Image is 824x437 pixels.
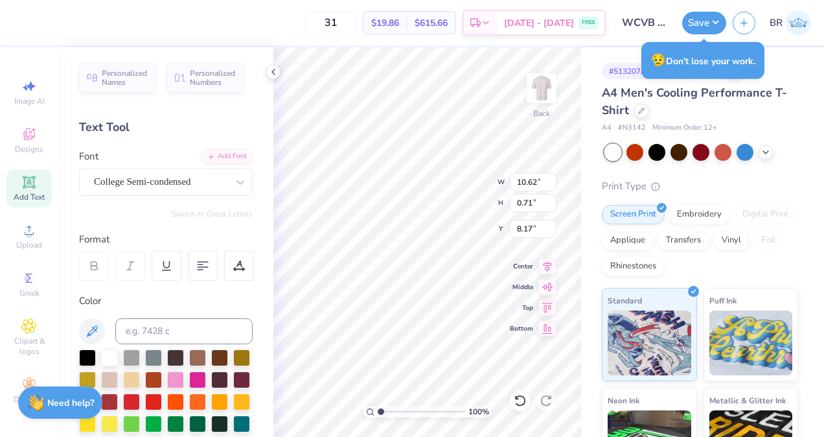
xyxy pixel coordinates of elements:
[102,69,148,87] span: Personalized Names
[669,205,730,224] div: Embroidery
[533,108,550,119] div: Back
[510,303,533,313] span: Top
[709,311,793,375] img: Puff Ink
[14,96,45,106] span: Image AI
[19,288,40,298] span: Greek
[753,231,784,250] div: Foil
[652,123,717,134] span: Minimum Order: 12 +
[172,209,253,219] button: Switch to Greek Letters
[602,205,665,224] div: Screen Print
[15,144,43,154] span: Designs
[510,262,533,271] span: Center
[6,336,52,357] span: Clipart & logos
[371,16,399,30] span: $19.86
[608,294,642,307] span: Standard
[608,311,691,375] img: Standard
[734,205,797,224] div: Digital Print
[415,16,448,30] span: $615.66
[582,18,595,27] span: FREE
[641,42,764,79] div: Don’t lose your work.
[602,179,798,194] div: Print Type
[115,318,253,344] input: e.g. 7428 c
[306,11,356,34] input: – –
[713,231,750,250] div: Vinyl
[709,394,786,407] span: Metallic & Glitter Ink
[709,294,737,307] span: Puff Ink
[682,12,726,34] button: Save
[650,52,666,69] span: 😥
[510,283,533,292] span: Middle
[79,232,254,247] div: Format
[602,123,612,134] span: A4
[79,294,253,309] div: Color
[468,406,489,418] span: 100 %
[618,123,646,134] span: # N3142
[201,149,253,164] div: Add Font
[786,10,811,36] img: Brianna Ruscoe
[529,75,555,101] img: Back
[79,119,253,136] div: Text Tool
[612,10,676,36] input: Untitled Design
[658,231,709,250] div: Transfers
[770,10,811,36] a: BR
[79,149,98,164] label: Font
[504,16,574,30] span: [DATE] - [DATE]
[602,85,787,118] span: A4 Men's Cooling Performance T-Shirt
[770,16,783,30] span: BR
[602,257,665,276] div: Rhinestones
[16,240,42,250] span: Upload
[190,69,236,87] span: Personalized Numbers
[608,394,639,407] span: Neon Ink
[14,192,45,202] span: Add Text
[47,397,94,409] strong: Need help?
[602,231,654,250] div: Applique
[510,324,533,333] span: Bottom
[14,394,45,405] span: Decorate
[602,63,654,79] div: # 513207A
